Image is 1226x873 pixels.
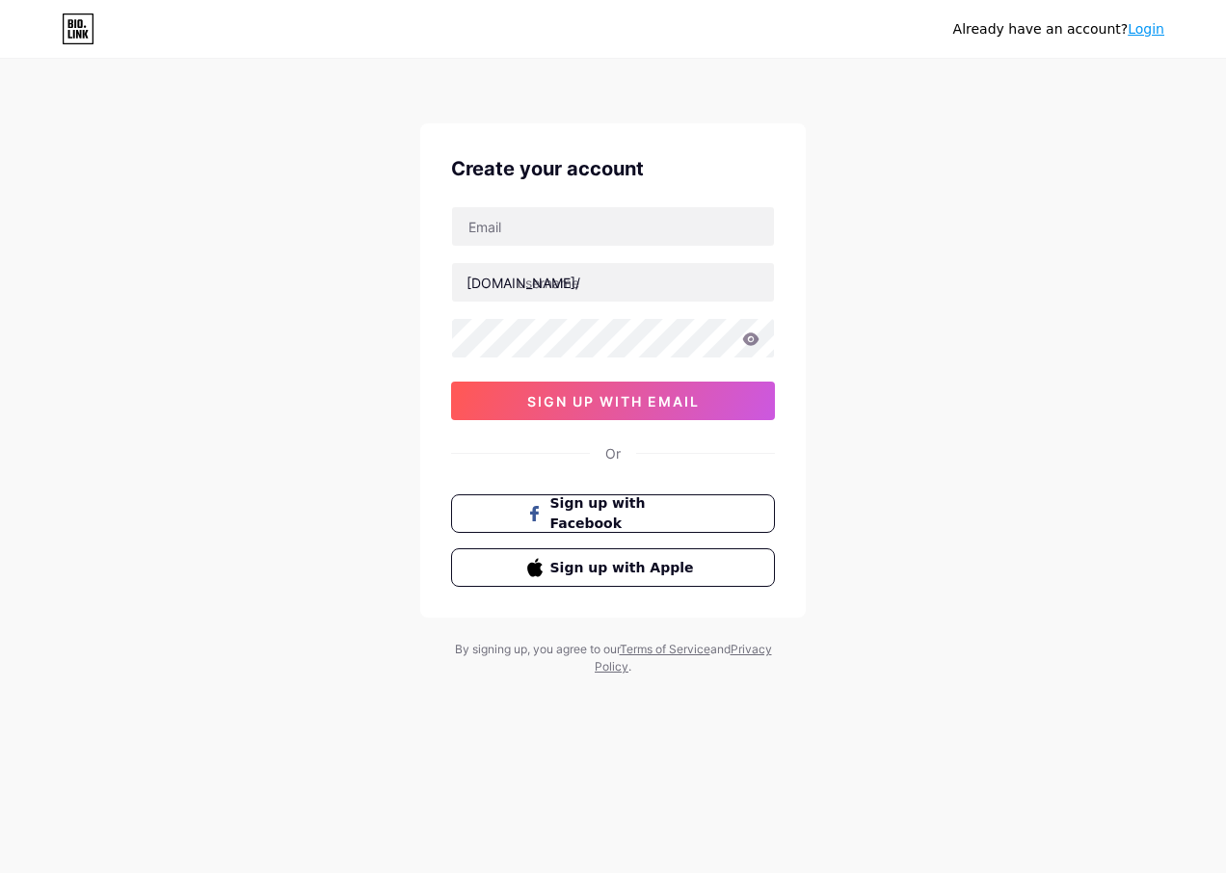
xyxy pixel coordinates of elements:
div: Create your account [451,154,775,183]
input: username [452,263,774,302]
button: Sign up with Facebook [451,494,775,533]
a: Terms of Service [620,642,710,656]
div: Already have an account? [953,19,1164,40]
span: Sign up with Facebook [550,493,700,534]
button: Sign up with Apple [451,548,775,587]
input: Email [452,207,774,246]
span: Sign up with Apple [550,558,700,578]
button: sign up with email [451,382,775,420]
div: By signing up, you agree to our and . [449,641,777,675]
span: sign up with email [527,393,700,410]
div: Or [605,443,621,463]
a: Login [1128,21,1164,37]
div: [DOMAIN_NAME]/ [466,273,580,293]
